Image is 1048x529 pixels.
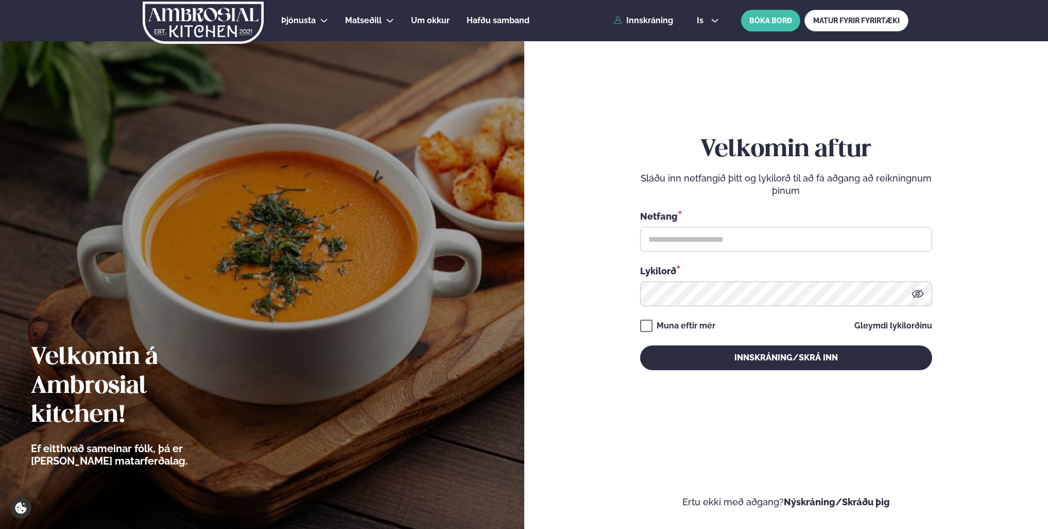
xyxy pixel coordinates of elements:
[640,209,932,223] div: Netfang
[411,14,450,27] a: Um okkur
[640,264,932,277] div: Lykilorð
[142,2,265,44] img: logo
[345,15,382,25] span: Matseðill
[31,343,245,430] h2: Velkomin á Ambrosial kitchen!
[640,345,932,370] button: Innskráning/Skrá inn
[804,10,908,31] a: MATUR FYRIR FYRIRTÆKI
[555,496,1018,508] p: Ertu ekki með aðgang?
[640,172,932,197] p: Sláðu inn netfangið þitt og lykilorð til að fá aðgang að reikningnum þínum
[10,498,31,519] a: Cookie settings
[467,15,529,25] span: Hafðu samband
[741,10,800,31] button: BÓKA BORÐ
[467,14,529,27] a: Hafðu samband
[345,14,382,27] a: Matseðill
[614,16,673,25] a: Innskráning
[784,497,890,507] a: Nýskráning/Skráðu þig
[281,14,316,27] a: Þjónusta
[281,15,316,25] span: Þjónusta
[697,16,707,25] span: is
[854,322,932,330] a: Gleymdi lykilorðinu
[411,15,450,25] span: Um okkur
[689,16,727,25] button: is
[640,136,932,164] h2: Velkomin aftur
[31,442,245,467] p: Ef eitthvað sameinar fólk, þá er [PERSON_NAME] matarferðalag.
